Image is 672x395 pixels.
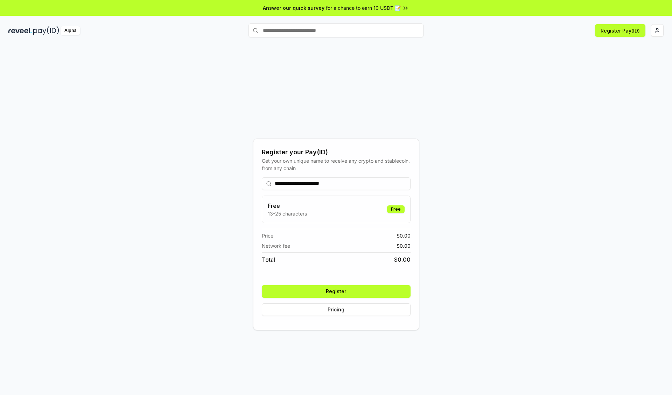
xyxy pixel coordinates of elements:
[397,242,411,249] span: $ 0.00
[262,232,273,239] span: Price
[387,205,405,213] div: Free
[326,4,401,12] span: for a chance to earn 10 USDT 📝
[263,4,324,12] span: Answer our quick survey
[262,147,411,157] div: Register your Pay(ID)
[262,285,411,298] button: Register
[262,255,275,264] span: Total
[268,202,307,210] h3: Free
[394,255,411,264] span: $ 0.00
[262,242,290,249] span: Network fee
[268,210,307,217] p: 13-25 characters
[262,157,411,172] div: Get your own unique name to receive any crypto and stablecoin, from any chain
[595,24,645,37] button: Register Pay(ID)
[33,26,59,35] img: pay_id
[8,26,32,35] img: reveel_dark
[397,232,411,239] span: $ 0.00
[61,26,80,35] div: Alpha
[262,303,411,316] button: Pricing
